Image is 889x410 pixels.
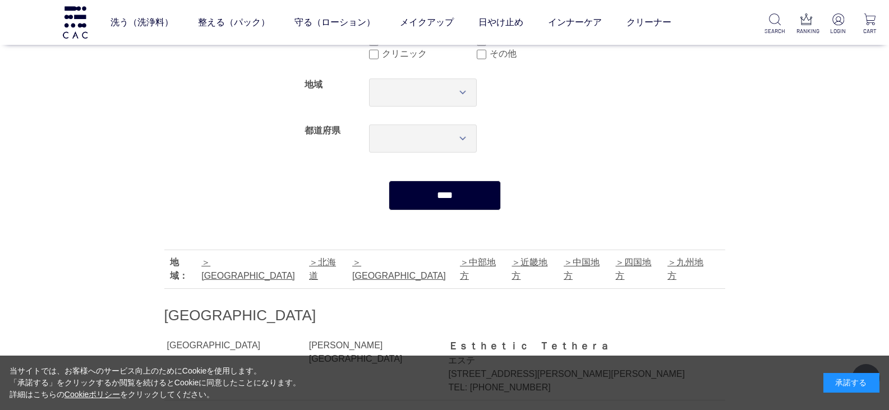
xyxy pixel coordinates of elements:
a: メイクアップ [400,7,454,38]
div: 地域： [170,256,196,283]
div: 当サイトでは、お客様へのサービス向上のためにCookieを使用します。 「承諾する」をクリックするか閲覧を続けるとCookieに同意したことになります。 詳細はこちらの をクリックしてください。 [10,365,301,400]
p: CART [860,27,880,35]
label: 地域 [305,80,323,89]
h2: [GEOGRAPHIC_DATA] [164,306,725,325]
p: LOGIN [828,27,848,35]
p: RANKING [796,27,817,35]
a: 整える（パック） [198,7,270,38]
div: [PERSON_NAME][GEOGRAPHIC_DATA] [309,339,435,366]
a: 四国地方 [615,257,651,280]
img: logo [61,6,89,38]
a: 日やけ止め [478,7,523,38]
div: 承諾する [823,373,879,393]
a: 北海道 [309,257,336,280]
a: 守る（ローション） [294,7,375,38]
div: Ｅｓｔｈｅｔｉｃ Ｔｅｔｈｅｒａ [448,339,699,353]
div: [GEOGRAPHIC_DATA] [167,339,307,352]
a: SEARCH [764,13,785,35]
a: [GEOGRAPHIC_DATA] [201,257,295,280]
a: Cookieポリシー [65,390,121,399]
a: [GEOGRAPHIC_DATA] [352,257,446,280]
a: 洗う（洗浄料） [110,7,173,38]
a: CART [860,13,880,35]
div: エステ [448,354,699,367]
a: クリーナー [627,7,671,38]
a: 九州地方 [667,257,703,280]
a: インナーケア [548,7,602,38]
a: LOGIN [828,13,848,35]
p: SEARCH [764,27,785,35]
a: 中部地方 [460,257,496,280]
label: 都道府県 [305,126,340,135]
a: RANKING [796,13,817,35]
a: 中国地方 [564,257,600,280]
a: 近畿地方 [512,257,547,280]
